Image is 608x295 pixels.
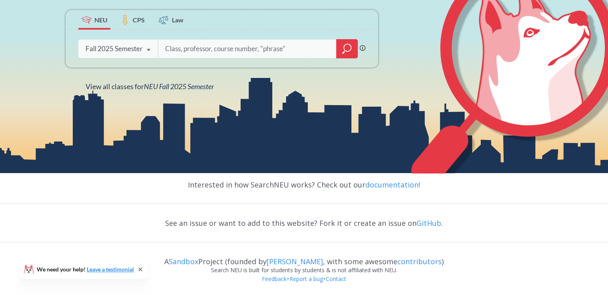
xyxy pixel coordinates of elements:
a: contributors [397,257,442,266]
span: NEU [94,15,108,24]
div: Fall 2025 Semester [86,44,143,53]
span: NEU Fall 2025 Semester [144,82,214,91]
span: CPS [133,15,145,24]
a: documentation! [365,180,420,189]
svg: magnifying glass [342,43,352,54]
a: Contact [325,275,347,283]
a: Sandbox [169,257,198,266]
div: magnifying glass [336,39,358,58]
input: Class, professor, course number, "phrase" [164,40,331,57]
a: Feedback [261,275,287,283]
span: Law [172,15,183,24]
a: GitHub [417,218,441,228]
a: Report a bug [289,275,323,283]
span: View all classes for [86,82,214,91]
a: [PERSON_NAME] [267,257,323,266]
